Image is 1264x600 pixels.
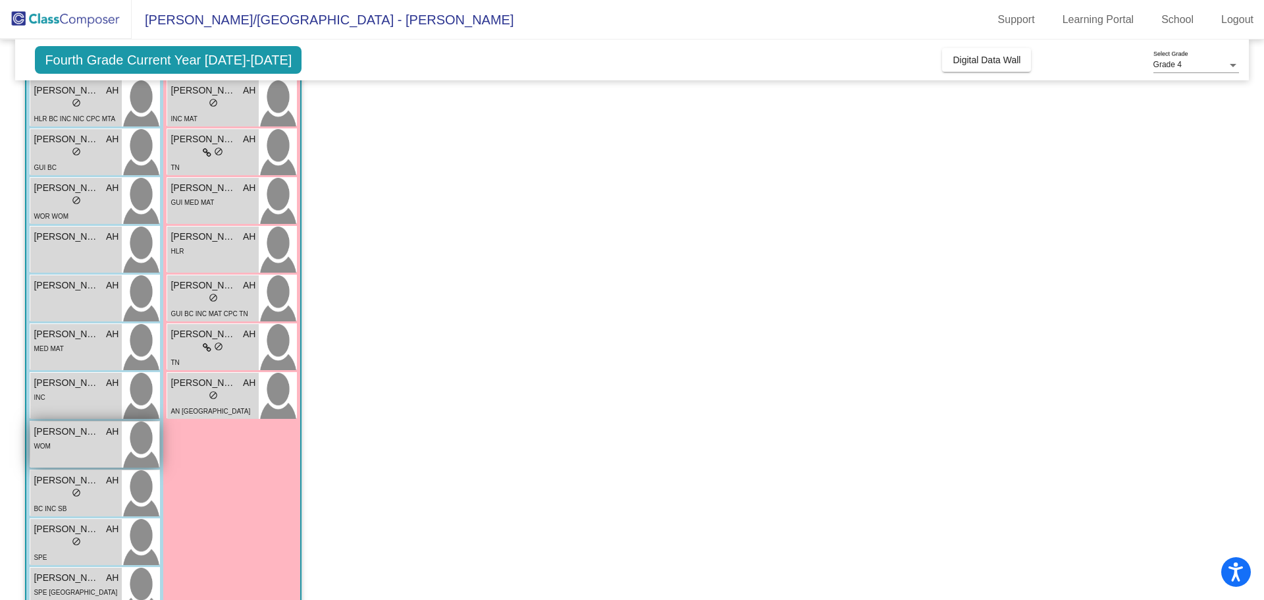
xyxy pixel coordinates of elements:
[243,132,255,146] span: AH
[34,474,99,487] span: [PERSON_NAME]
[34,279,99,292] span: [PERSON_NAME]
[106,571,118,585] span: AH
[34,394,45,401] span: INC
[1052,9,1145,30] a: Learning Portal
[106,425,118,439] span: AH
[34,181,99,195] span: [PERSON_NAME]
[34,345,63,352] span: MED MAT
[34,132,99,146] span: [PERSON_NAME]
[209,98,218,107] span: do_not_disturb_alt
[171,181,236,195] span: [PERSON_NAME]
[106,181,118,195] span: AH
[243,376,255,390] span: AH
[35,46,302,74] span: Fourth Grade Current Year [DATE]-[DATE]
[243,327,255,341] span: AH
[106,279,118,292] span: AH
[1211,9,1264,30] a: Logout
[106,327,118,341] span: AH
[171,359,179,366] span: TN
[34,164,102,185] span: GUI BC [GEOGRAPHIC_DATA]
[132,9,513,30] span: [PERSON_NAME]/[GEOGRAPHIC_DATA] - [PERSON_NAME]
[34,522,99,536] span: [PERSON_NAME]
[34,505,102,526] span: BC INC SB [GEOGRAPHIC_DATA]
[243,84,255,97] span: AH
[72,196,81,205] span: do_not_disturb_alt
[171,310,248,317] span: GUI BC INC MAT CPC TN
[942,48,1031,72] button: Digital Data Wall
[171,84,236,97] span: [PERSON_NAME]
[243,230,255,244] span: AH
[34,589,117,596] span: SPE [GEOGRAPHIC_DATA]
[243,279,255,292] span: AH
[72,147,81,156] span: do_not_disturb_alt
[171,164,179,171] span: TN
[34,327,99,341] span: [PERSON_NAME]
[34,554,47,561] span: SPE
[171,115,197,123] span: INC MAT
[72,488,81,497] span: do_not_disturb_alt
[106,132,118,146] span: AH
[171,248,184,255] span: HLR
[1153,60,1182,69] span: Grade 4
[171,230,236,244] span: [PERSON_NAME]
[214,147,223,156] span: do_not_disturb_alt
[106,474,118,487] span: AH
[34,84,99,97] span: [PERSON_NAME]
[34,443,51,450] span: WOM
[171,327,236,341] span: [PERSON_NAME]
[34,376,99,390] span: [PERSON_NAME]
[34,115,115,136] span: HLR BC INC NIC CPC MTA TN
[106,522,118,536] span: AH
[209,391,218,400] span: do_not_disturb_alt
[171,132,236,146] span: [PERSON_NAME]
[953,55,1020,65] span: Digital Data Wall
[72,98,81,107] span: do_not_disturb_alt
[171,376,236,390] span: [PERSON_NAME]
[209,293,218,302] span: do_not_disturb_alt
[34,230,99,244] span: [PERSON_NAME]
[214,342,223,351] span: do_not_disturb_alt
[987,9,1045,30] a: Support
[171,199,214,206] span: GUI MED MAT
[243,181,255,195] span: AH
[34,213,68,220] span: WOR WOM
[34,571,99,585] span: [PERSON_NAME]
[72,537,81,546] span: do_not_disturb_alt
[171,408,250,415] span: AN [GEOGRAPHIC_DATA]
[106,376,118,390] span: AH
[171,279,236,292] span: [PERSON_NAME]
[106,230,118,244] span: AH
[34,425,99,439] span: [PERSON_NAME]
[1151,9,1204,30] a: School
[106,84,118,97] span: AH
